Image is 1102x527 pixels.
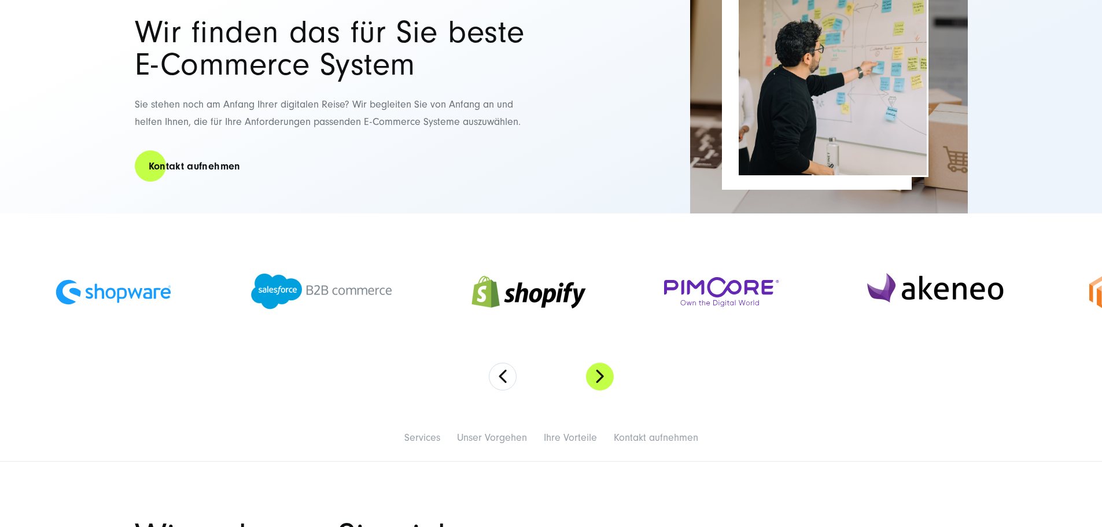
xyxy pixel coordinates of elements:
[135,16,540,81] h1: Wir finden das für Sie beste E-Commerce System
[586,363,614,390] button: Next
[857,263,1012,321] img: Akeneo Partner Agentur - Digitalagentur für Pim-Implementierung SUNZINET
[544,432,597,444] a: Ihre Vorteile
[56,279,171,305] img: Shopware Partner Agentur - Digitalagentur SUNZINET
[135,98,521,128] span: Sie stehen noch am Anfang Ihrer digitalen Reise? Wir begleiten Sie von Anfang an und helfen Ihnen...
[471,261,587,323] img: Shopify Partner Agentur - Digitalagentur SUNZINET
[404,432,440,444] a: Services
[664,277,780,307] img: Pimcore Partner Agentur - Digitalagentur SUNZINET
[457,432,527,444] a: Unser Vorgehen
[614,432,698,444] a: Kontakt aufnehmen
[135,150,255,183] a: Kontakt aufnehmen
[489,363,517,390] button: Previous
[249,253,393,331] img: Salesforce_B2B_commerce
